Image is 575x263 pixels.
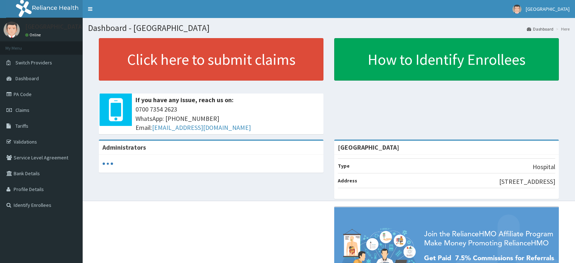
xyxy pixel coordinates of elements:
a: How to Identify Enrollees [334,38,559,81]
a: Click here to submit claims [99,38,323,81]
p: Hospital [533,162,555,172]
p: [GEOGRAPHIC_DATA] [25,23,84,30]
span: Dashboard [15,75,39,82]
img: User Image [4,22,20,38]
a: [EMAIL_ADDRESS][DOMAIN_NAME] [152,123,251,132]
a: Online [25,32,42,37]
span: Switch Providers [15,59,52,66]
b: Type [338,163,350,169]
img: User Image [512,5,521,14]
span: Tariffs [15,123,28,129]
span: [GEOGRAPHIC_DATA] [526,6,570,12]
p: [STREET_ADDRESS] [499,177,555,186]
b: Address [338,177,357,184]
span: Claims [15,107,29,113]
svg: audio-loading [102,158,113,169]
strong: [GEOGRAPHIC_DATA] [338,143,399,151]
li: Here [554,26,570,32]
span: 0700 7354 2623 WhatsApp: [PHONE_NUMBER] Email: [135,105,320,132]
b: If you have any issue, reach us on: [135,96,234,104]
b: Administrators [102,143,146,151]
h1: Dashboard - [GEOGRAPHIC_DATA] [88,23,570,33]
a: Dashboard [527,26,553,32]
